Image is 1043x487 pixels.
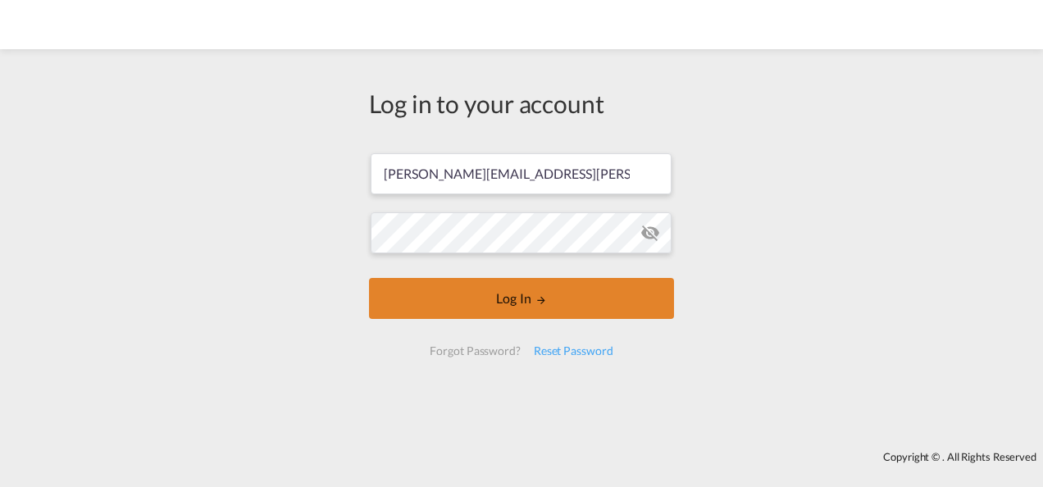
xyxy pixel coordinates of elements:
[369,278,674,319] button: LOGIN
[423,336,526,366] div: Forgot Password?
[369,86,674,121] div: Log in to your account
[371,153,672,194] input: Enter email/phone number
[640,223,660,243] md-icon: icon-eye-off
[527,336,620,366] div: Reset Password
